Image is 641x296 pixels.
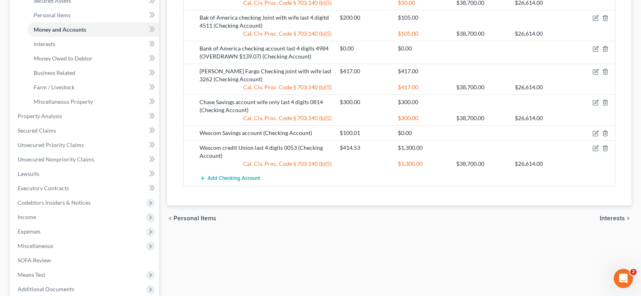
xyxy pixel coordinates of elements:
button: chevron_left Personal Items [167,215,216,221]
div: Bak of America checking Joint with wife last 4 digitd 4511 (Checking Account) [196,14,336,30]
span: Interests [600,215,625,221]
span: Miscellaneous [18,242,53,249]
div: $300.00 [394,98,452,106]
span: Additional Documents [18,286,74,292]
div: $414.53 [336,144,394,152]
div: $200.00 [336,14,394,22]
a: Personal Items [27,8,159,22]
i: chevron_left [167,215,173,221]
div: $300.00 [394,114,452,122]
div: Cal. Civ. Proc. Code § 703.140 (b)(5) [196,30,336,38]
div: $38,700.00 [452,83,511,91]
span: Codebtors Insiders & Notices [18,199,91,206]
span: Property Analysis [18,113,62,119]
div: $26,614.00 [511,30,569,38]
span: 2 [630,269,637,275]
a: Lawsuits [11,167,159,181]
div: $417.00 [394,67,452,75]
span: Add Checking Account [208,175,260,182]
span: Unsecured Priority Claims [18,141,84,148]
span: Money Owed to Debtor [34,55,93,62]
span: Income [18,213,36,220]
div: $0.00 [336,44,394,52]
span: Means Test [18,271,45,278]
a: Executory Contracts [11,181,159,195]
div: $105.00 [394,14,452,22]
span: Personal Items [34,12,71,18]
div: Cal. Civ. Proc. Code § 703.140 (b)(5) [196,160,336,168]
div: $105.00 [394,30,452,38]
div: $100.01 [336,129,394,137]
a: Interests [27,37,159,51]
div: $417.00 [394,83,452,91]
a: Property Analysis [11,109,159,123]
a: Business Related [27,66,159,80]
button: Interests chevron_right [600,215,631,221]
iframe: Intercom live chat [614,269,633,288]
span: Interests [34,40,55,47]
div: Bank of America checking account last 4 digits 4984 (OVERDRAWN $139.07) (Checking Account) [196,44,336,60]
span: SOFA Review [18,257,51,264]
div: Wescom Savings account (Checking Account) [196,129,336,137]
a: Secured Claims [11,123,159,138]
a: Farm / Livestock [27,80,159,95]
span: Personal Items [173,215,216,221]
div: $26,614.00 [511,83,569,91]
div: Wescom credit Union last 4 digits 0053 (Checking Account) [196,144,336,160]
div: $38,700.00 [452,114,511,122]
i: chevron_right [625,215,631,221]
span: Unsecured Nonpriority Claims [18,156,94,163]
a: Money Owed to Debtor [27,51,159,66]
a: Unsecured Priority Claims [11,138,159,152]
button: Add Checking Account [200,171,260,186]
div: $26,614.00 [511,114,569,122]
span: Money and Accounts [34,26,86,33]
span: Lawsuits [18,170,39,177]
a: Miscellaneous Property [27,95,159,109]
span: Executory Contracts [18,185,69,191]
span: Secured Claims [18,127,56,134]
span: Business Related [34,69,75,76]
span: Expenses [18,228,40,235]
div: $26,614.00 [511,160,569,168]
div: $0.00 [394,129,452,137]
a: SOFA Review [11,253,159,268]
div: $1,300.00 [394,160,452,168]
div: $38,700.00 [452,160,511,168]
div: $417.00 [336,67,394,75]
div: Cal. Civ. Proc. Code § 703.140 (b)(5) [196,114,336,122]
a: Unsecured Nonpriority Claims [11,152,159,167]
a: Money and Accounts [27,22,159,37]
span: Miscellaneous Property [34,98,93,105]
div: $300.00 [336,98,394,106]
div: [PERSON_NAME] Fargo Checking joint with wife last 3262 (Checking Account) [196,67,336,83]
div: $1,300.00 [394,144,452,152]
span: Farm / Livestock [34,84,75,91]
div: Cal. Civ. Proc. Code § 703.140 (b)(5) [196,83,336,91]
div: $38,700.00 [452,30,511,38]
div: $0.00 [394,44,452,52]
div: Chase Savings account wife only last 4 digits 0814 (Checking Account) [196,98,336,114]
